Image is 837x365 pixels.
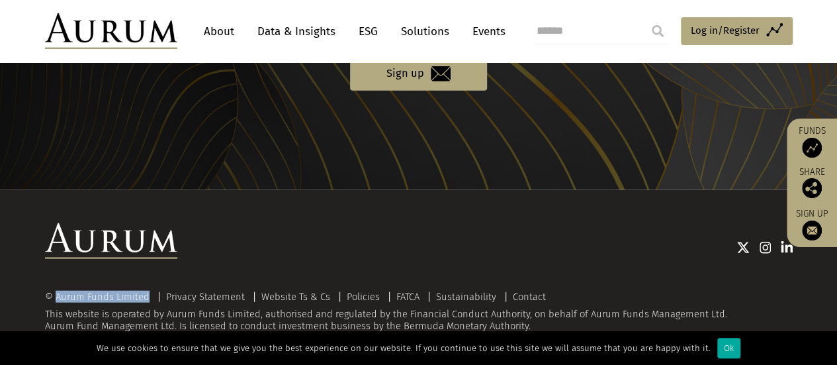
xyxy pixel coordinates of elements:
[736,241,750,254] img: Twitter icon
[691,23,760,38] span: Log in/Register
[45,223,177,259] img: Aurum Logo
[45,292,793,333] div: This website is operated by Aurum Funds Limited, authorised and regulated by the Financial Conduc...
[350,57,487,91] a: Sign up
[802,138,822,158] img: Access Funds
[261,291,330,303] a: Website Ts & Cs
[352,19,384,44] a: ESG
[802,178,822,198] img: Share this post
[793,168,830,198] div: Share
[681,17,793,45] a: Log in/Register
[802,221,822,240] img: Sign up to our newsletter
[347,291,380,303] a: Policies
[45,292,156,302] div: © Aurum Funds Limited
[760,241,771,254] img: Instagram icon
[166,291,245,303] a: Privacy Statement
[197,19,241,44] a: About
[466,19,506,44] a: Events
[644,18,671,44] input: Submit
[396,291,419,303] a: FATCA
[436,291,496,303] a: Sustainability
[251,19,342,44] a: Data & Insights
[781,241,793,254] img: Linkedin icon
[394,19,456,44] a: Solutions
[793,125,830,158] a: Funds
[717,338,740,358] div: Ok
[513,291,546,303] a: Contact
[45,13,177,49] img: Aurum
[793,208,830,240] a: Sign up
